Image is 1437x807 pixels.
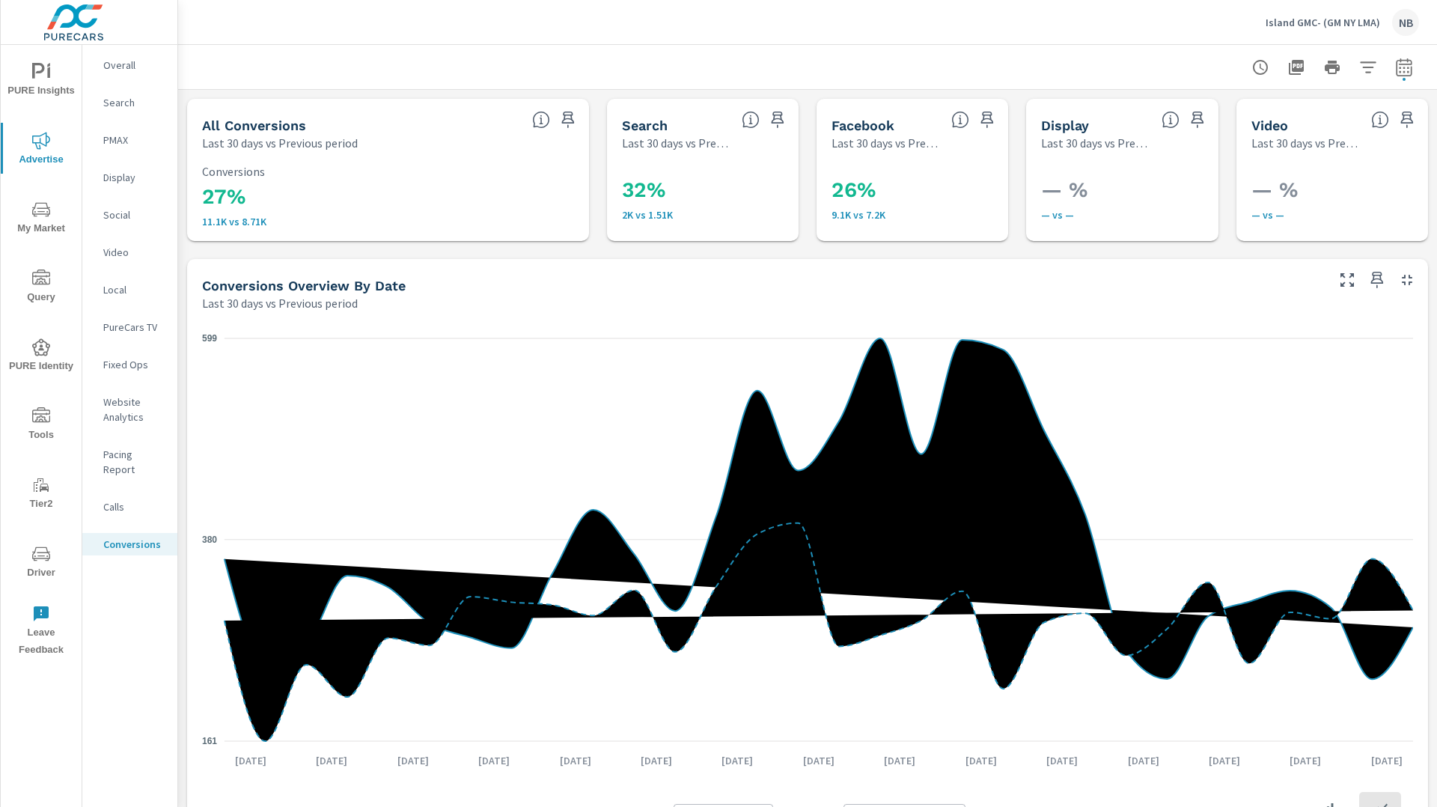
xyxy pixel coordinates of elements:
[202,278,406,293] h5: Conversions Overview By Date
[1162,111,1180,129] span: Display Conversions include Actions, Leads and Unmapped Conversions
[5,476,77,513] span: Tier2
[82,496,177,518] div: Calls
[955,753,1007,768] p: [DATE]
[103,320,165,335] p: PureCars TV
[1395,268,1419,292] button: Minimize Widget
[305,753,358,768] p: [DATE]
[5,545,77,582] span: Driver
[1186,108,1209,132] span: Save this to your personalized report
[1117,753,1170,768] p: [DATE]
[103,447,165,477] p: Pacing Report
[82,353,177,376] div: Fixed Ops
[202,736,217,746] text: 161
[1389,52,1419,82] button: Select Date Range
[742,111,760,129] span: Search Conversions include Actions, Leads and Unmapped Conversions.
[1251,118,1288,133] h5: Video
[82,533,177,555] div: Conversions
[103,170,165,185] p: Display
[1335,268,1359,292] button: Make Fullscreen
[975,108,999,132] span: Save this to your personalized report
[103,207,165,222] p: Social
[832,134,939,152] p: Last 30 days vs Previous period
[387,753,439,768] p: [DATE]
[1279,753,1331,768] p: [DATE]
[103,133,165,147] p: PMAX
[1361,753,1413,768] p: [DATE]
[5,269,77,306] span: Query
[82,91,177,114] div: Search
[103,245,165,260] p: Video
[1371,111,1389,129] span: Video Conversions include Actions, Leads and Unmapped Conversions
[82,443,177,481] div: Pacing Report
[1365,268,1389,292] span: Save this to your personalized report
[1395,108,1419,132] span: Save this to your personalized report
[622,134,730,152] p: Last 30 days vs Previous period
[103,58,165,73] p: Overall
[630,753,683,768] p: [DATE]
[1041,209,1239,221] p: — vs —
[1251,134,1359,152] p: Last 30 days vs Previous period
[832,118,894,133] h5: Facebook
[793,753,845,768] p: [DATE]
[202,184,574,210] h3: 27%
[82,278,177,301] div: Local
[202,134,358,152] p: Last 30 days vs Previous period
[202,333,217,344] text: 599
[82,129,177,151] div: PMAX
[202,216,574,228] p: 11,099 vs 8,713
[832,209,1029,221] p: 9,096 vs 7,200
[1392,9,1419,36] div: NB
[82,241,177,264] div: Video
[1036,753,1088,768] p: [DATE]
[5,201,77,237] span: My Market
[5,605,77,659] span: Leave Feedback
[1041,118,1089,133] h5: Display
[1,45,82,665] div: nav menu
[832,177,1029,203] h3: 26%
[1317,52,1347,82] button: Print Report
[532,111,550,129] span: All Conversions include Actions, Leads and Unmapped Conversions
[622,177,820,203] h3: 32%
[103,499,165,514] p: Calls
[5,132,77,168] span: Advertise
[103,95,165,110] p: Search
[1353,52,1383,82] button: Apply Filters
[5,407,77,444] span: Tools
[82,204,177,226] div: Social
[766,108,790,132] span: Save this to your personalized report
[951,111,969,129] span: All conversions reported from Facebook with duplicates filtered out
[622,118,668,133] h5: Search
[202,165,574,178] p: Conversions
[82,166,177,189] div: Display
[202,294,358,312] p: Last 30 days vs Previous period
[103,537,165,552] p: Conversions
[225,753,277,768] p: [DATE]
[202,118,306,133] h5: All Conversions
[1281,52,1311,82] button: "Export Report to PDF"
[873,753,926,768] p: [DATE]
[103,395,165,424] p: Website Analytics
[1041,134,1149,152] p: Last 30 days vs Previous period
[1266,16,1380,29] p: Island GMC- (GM NY LMA)
[711,753,763,768] p: [DATE]
[82,391,177,428] div: Website Analytics
[202,535,217,545] text: 380
[103,357,165,372] p: Fixed Ops
[549,753,602,768] p: [DATE]
[468,753,520,768] p: [DATE]
[622,209,820,221] p: 2,003 vs 1,513
[5,338,77,375] span: PURE Identity
[556,108,580,132] span: Save this to your personalized report
[5,63,77,100] span: PURE Insights
[82,316,177,338] div: PureCars TV
[103,282,165,297] p: Local
[1041,177,1239,203] h3: — %
[1198,753,1251,768] p: [DATE]
[82,54,177,76] div: Overall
